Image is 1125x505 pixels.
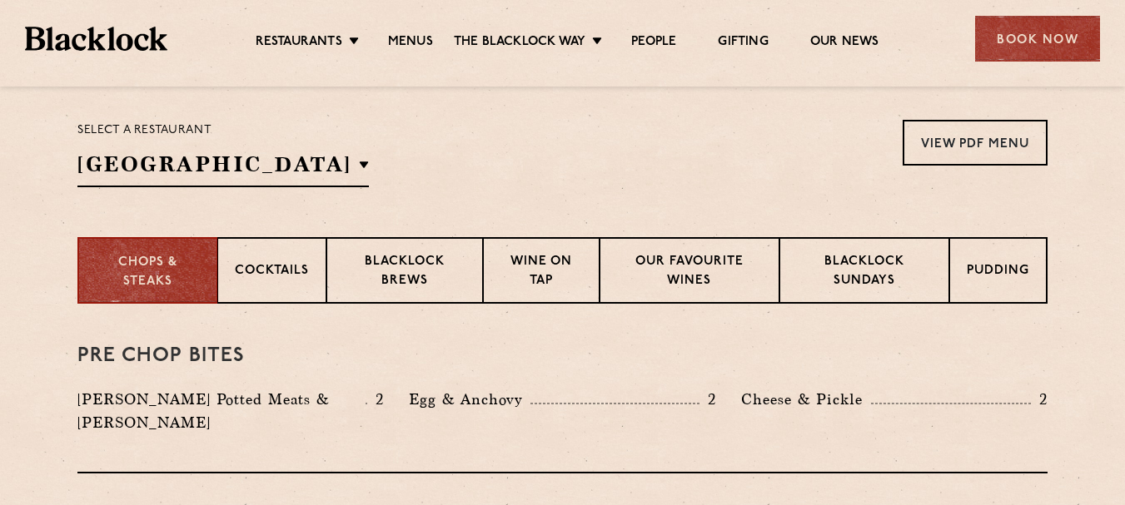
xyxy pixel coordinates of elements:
[967,262,1029,283] p: Pudding
[1031,389,1048,410] p: 2
[409,388,530,411] p: Egg & Anchovy
[235,262,309,283] p: Cocktails
[699,389,716,410] p: 2
[25,27,167,51] img: BL_Textured_Logo-footer-cropped.svg
[77,345,1048,367] h3: Pre Chop Bites
[256,34,342,52] a: Restaurants
[344,253,465,292] p: Blacklock Brews
[718,34,768,52] a: Gifting
[631,34,676,52] a: People
[77,150,369,187] h2: [GEOGRAPHIC_DATA]
[500,253,582,292] p: Wine on Tap
[454,34,585,52] a: The Blacklock Way
[810,34,879,52] a: Our News
[367,389,384,410] p: 2
[617,253,761,292] p: Our favourite wines
[741,388,871,411] p: Cheese & Pickle
[96,254,200,291] p: Chops & Steaks
[975,16,1100,62] div: Book Now
[77,120,369,141] p: Select a restaurant
[77,388,366,434] p: [PERSON_NAME] Potted Meats & [PERSON_NAME]
[797,253,932,292] p: Blacklock Sundays
[903,120,1048,166] a: View PDF Menu
[388,34,433,52] a: Menus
